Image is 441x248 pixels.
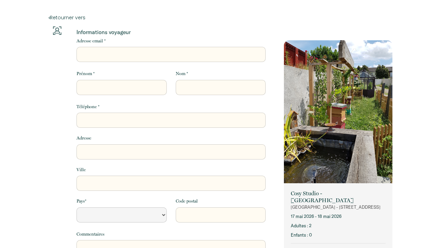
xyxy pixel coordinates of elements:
[76,103,100,110] label: Téléphone *
[291,213,386,220] p: 17 mai 2026 - 18 mai 2026
[76,166,86,173] label: Ville
[76,70,95,77] label: Prénom *
[291,190,386,204] p: Cosy Studio - [GEOGRAPHIC_DATA]
[76,198,86,205] label: Pays
[291,204,386,210] p: [GEOGRAPHIC_DATA] - [STREET_ADDRESS]
[49,14,392,21] a: Retourner vers
[176,198,198,205] label: Code postal
[76,231,104,238] label: Commentaires
[284,40,392,185] img: rental-image
[76,38,106,44] label: Adresse email *
[291,223,386,229] p: Adultes : 2
[291,232,386,238] p: Enfants : 0
[53,27,61,35] img: guests-info
[76,29,266,35] p: Informations voyageur
[76,135,91,142] label: Adresse
[176,70,188,77] label: Nom *
[76,207,166,223] select: Default select example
